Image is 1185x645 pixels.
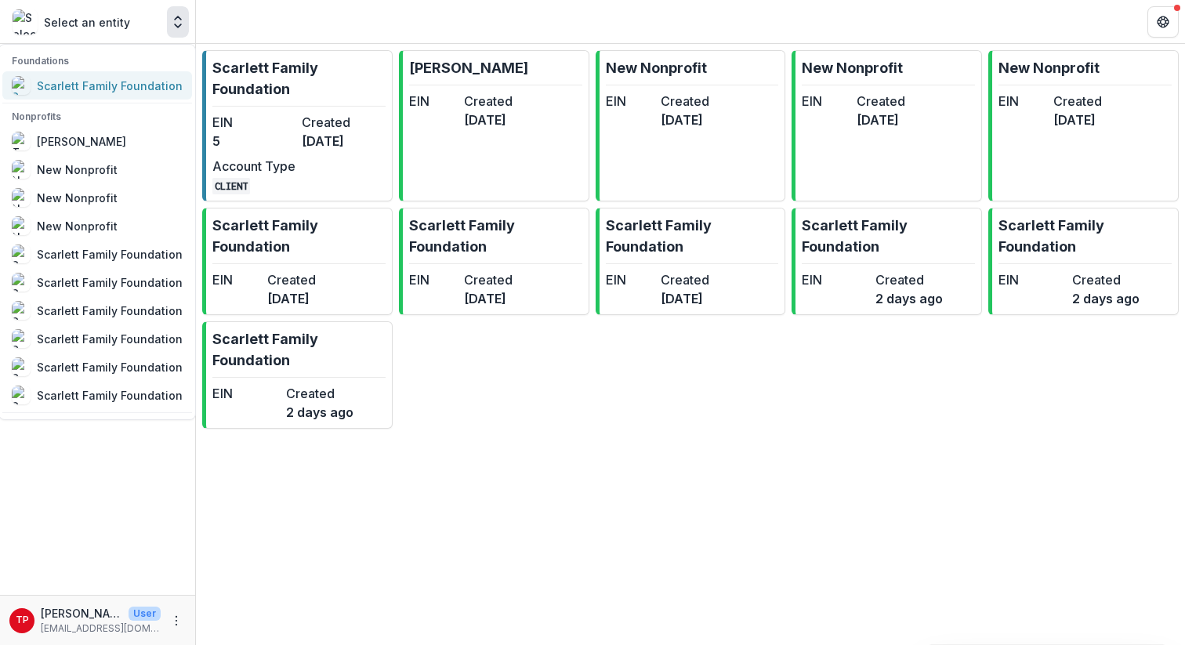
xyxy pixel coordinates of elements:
a: Scarlett Family FoundationEINCreated[DATE] [399,208,589,315]
a: [PERSON_NAME]EINCreated[DATE] [399,50,589,201]
dt: Created [661,92,709,111]
a: Scarlett Family FoundationEINCreated2 days ago [202,321,393,429]
p: Select an entity [44,14,130,31]
dt: Created [661,270,709,289]
dt: Created [267,270,316,289]
dt: EIN [606,270,654,289]
a: Scarlett Family FoundationEINCreated2 days ago [792,208,982,315]
p: User [129,607,161,621]
dt: EIN [606,92,654,111]
p: [EMAIL_ADDRESS][DOMAIN_NAME] [41,621,161,636]
dt: EIN [998,92,1047,111]
a: New NonprofitEINCreated[DATE] [988,50,1179,201]
p: Scarlett Family Foundation [212,215,386,257]
p: [PERSON_NAME] [41,605,122,621]
p: Scarlett Family Foundation [802,215,975,257]
p: Scarlett Family Foundation [212,328,386,371]
dd: [DATE] [661,289,709,308]
dd: 5 [212,132,295,150]
p: New Nonprofit [998,57,1100,78]
p: Scarlett Family Foundation [998,215,1172,257]
p: [PERSON_NAME] [409,57,528,78]
dt: EIN [802,92,850,111]
dd: 2 days ago [1072,289,1140,308]
a: Scarlett Family FoundationEIN5Created[DATE]Account TypeCLIENT [202,50,393,201]
dt: Account Type [212,157,295,176]
dt: Created [1072,270,1140,289]
p: New Nonprofit [802,57,903,78]
code: CLIENT [212,178,250,194]
dd: 2 days ago [875,289,943,308]
p: Scarlett Family Foundation [409,215,582,257]
p: New Nonprofit [606,57,707,78]
dt: EIN [802,270,869,289]
dt: EIN [409,92,458,111]
a: Scarlett Family FoundationEINCreated2 days ago [988,208,1179,315]
dd: [DATE] [661,111,709,129]
button: Get Help [1147,6,1179,38]
img: Select an entity [13,9,38,34]
dd: 2 days ago [286,403,353,422]
a: New NonprofitEINCreated[DATE] [596,50,786,201]
dt: EIN [212,270,261,289]
dt: Created [857,92,905,111]
dt: Created [464,270,513,289]
dt: EIN [409,270,458,289]
dd: [DATE] [1053,111,1102,129]
dd: [DATE] [464,111,513,129]
div: Tom Parrish [16,615,29,625]
dt: Created [464,92,513,111]
a: New NonprofitEINCreated[DATE] [792,50,982,201]
dd: [DATE] [267,289,316,308]
dt: Created [286,384,353,403]
dt: Created [1053,92,1102,111]
a: Scarlett Family FoundationEINCreated[DATE] [596,208,786,315]
dd: [DATE] [857,111,905,129]
p: Scarlett Family Foundation [606,215,779,257]
button: More [167,611,186,630]
a: Scarlett Family FoundationEINCreated[DATE] [202,208,393,315]
dd: [DATE] [302,132,385,150]
button: Open entity switcher [167,6,189,38]
dt: EIN [998,270,1066,289]
p: Scarlett Family Foundation [212,57,386,100]
dd: [DATE] [464,289,513,308]
dt: EIN [212,113,295,132]
dt: EIN [212,384,280,403]
dt: Created [875,270,943,289]
dt: Created [302,113,385,132]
